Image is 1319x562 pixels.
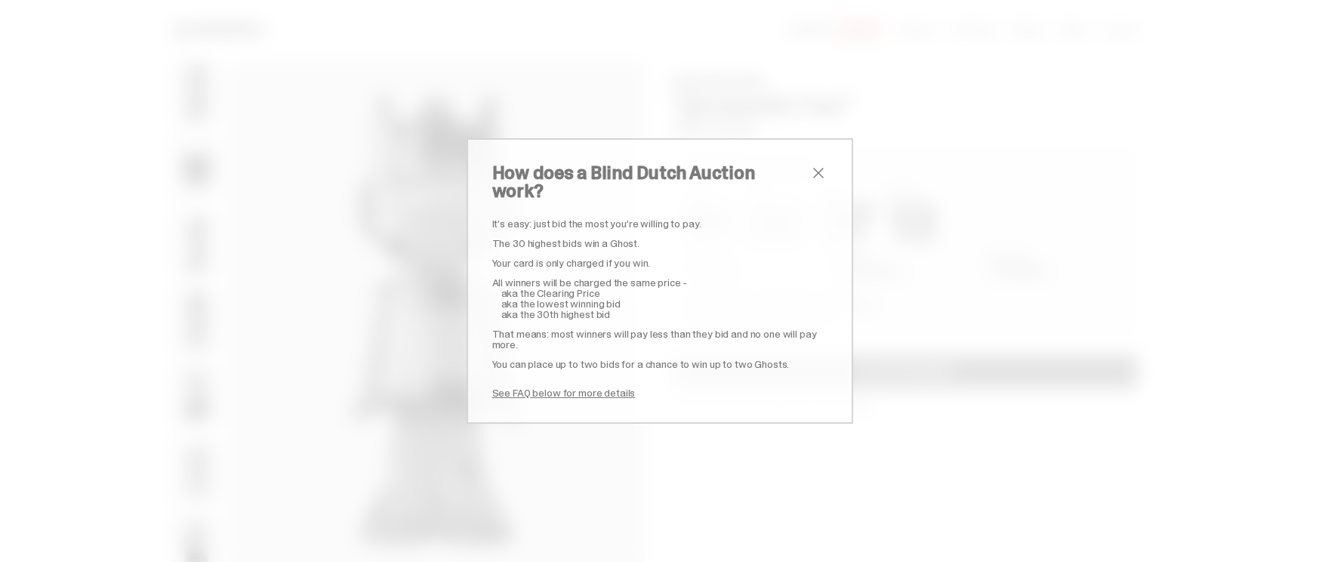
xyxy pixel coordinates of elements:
[501,297,621,310] span: aka the lowest winning bid
[492,359,827,369] p: You can place up to two bids for a chance to win up to two Ghosts.
[809,164,827,182] button: close
[492,386,636,400] a: See FAQ below for more details
[492,164,809,200] h2: How does a Blind Dutch Auction work?
[501,286,600,300] span: aka the Clearing Price
[492,277,827,288] p: All winners will be charged the same price -
[492,238,827,249] p: The 30 highest bids win a Ghost.
[492,258,827,268] p: Your card is only charged if you win.
[492,329,827,350] p: That means: most winners will pay less than they bid and no one will pay more.
[501,307,611,321] span: aka the 30th highest bid
[492,218,827,229] p: It’s easy: just bid the most you’re willing to pay.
